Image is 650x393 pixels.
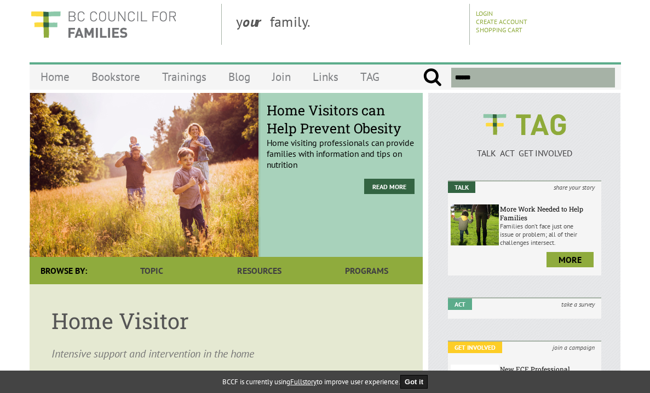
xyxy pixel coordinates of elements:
[51,306,401,335] h1: Home Visitor
[555,298,601,310] i: take a survey
[476,9,493,17] a: Login
[448,137,602,159] a: TALK ACT GET INVOLVED
[98,257,205,284] a: Topic
[475,104,574,145] img: BCCF's TAG Logo
[547,181,601,193] i: share your story
[349,64,390,90] a: TAG
[476,17,527,26] a: Create Account
[290,377,317,386] a: Fullstory
[547,252,594,267] a: more
[205,257,313,284] a: Resources
[51,346,401,361] p: Intensive support and intervention in the home
[30,257,98,284] div: Browse By:
[80,64,151,90] a: Bookstore
[261,64,302,90] a: Join
[448,342,502,353] em: Get Involved
[364,179,415,194] a: Read more
[448,181,475,193] em: Talk
[448,148,602,159] p: TALK ACT GET INVOLVED
[243,13,270,31] strong: our
[476,26,522,34] a: Shopping Cart
[267,110,415,170] p: Home visiting professionals can provide families with information and tips on nutrition
[302,64,349,90] a: Links
[30,4,177,45] img: BC Council for FAMILIES
[423,68,442,87] input: Submit
[151,64,217,90] a: Trainings
[500,365,599,382] h6: New ECE Professional Development Bursaries
[217,64,261,90] a: Blog
[227,4,470,45] div: y family.
[30,64,80,90] a: Home
[267,101,415,137] span: Home Visitors can Help Prevent Obesity
[500,222,599,247] p: Families don’t face just one issue or problem; all of their challenges intersect.
[500,204,599,222] h6: More Work Needed to Help Families
[313,257,420,284] a: Programs
[546,342,601,353] i: join a campaign
[400,375,428,389] button: Got it
[448,298,472,310] em: Act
